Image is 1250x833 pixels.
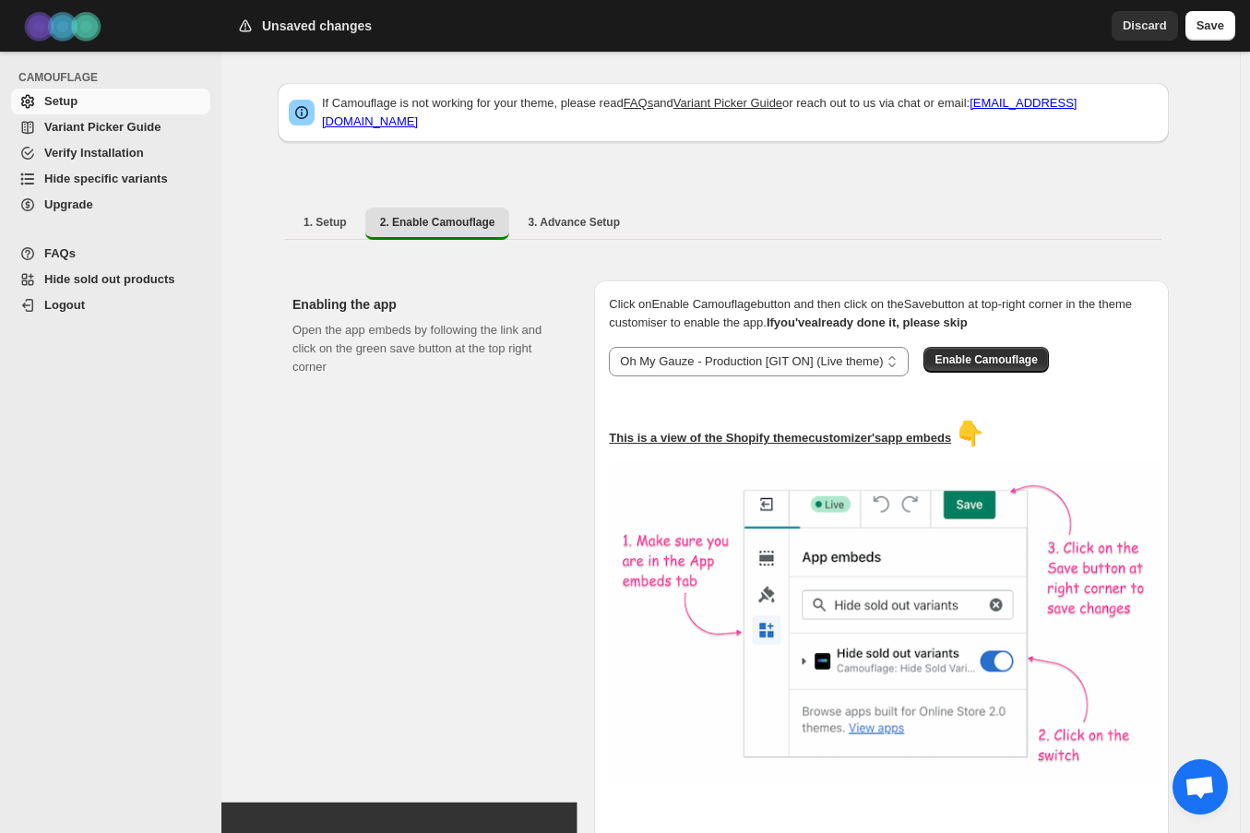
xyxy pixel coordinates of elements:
[609,462,1162,785] img: camouflage-enable
[1185,11,1235,41] button: Save
[380,215,495,230] span: 2. Enable Camouflage
[528,215,620,230] span: 3. Advance Setup
[11,192,210,218] a: Upgrade
[1123,17,1167,35] span: Discard
[935,352,1037,367] span: Enable Camouflage
[11,89,210,114] a: Setup
[1173,759,1228,815] div: Open chat
[767,315,968,329] b: If you've already done it, please skip
[44,298,85,312] span: Logout
[292,295,565,314] h2: Enabling the app
[44,272,175,286] span: Hide sold out products
[44,197,93,211] span: Upgrade
[11,241,210,267] a: FAQs
[11,114,210,140] a: Variant Picker Guide
[18,70,212,85] span: CAMOUFLAGE
[44,172,168,185] span: Hide specific variants
[44,146,144,160] span: Verify Installation
[262,17,372,35] h2: Unsaved changes
[11,292,210,318] a: Logout
[304,215,347,230] span: 1. Setup
[673,96,782,110] a: Variant Picker Guide
[923,352,1048,366] a: Enable Camouflage
[44,120,161,134] span: Variant Picker Guide
[955,420,984,447] span: 👇
[609,431,951,445] u: This is a view of the Shopify theme customizer's app embeds
[1196,17,1224,35] span: Save
[609,295,1154,332] p: Click on Enable Camouflage button and then click on the Save button at top-right corner in the th...
[1112,11,1178,41] button: Discard
[322,94,1158,131] p: If Camouflage is not working for your theme, please read and or reach out to us via chat or email:
[44,94,77,108] span: Setup
[11,267,210,292] a: Hide sold out products
[624,96,654,110] a: FAQs
[44,246,76,260] span: FAQs
[11,166,210,192] a: Hide specific variants
[923,347,1048,373] button: Enable Camouflage
[11,140,210,166] a: Verify Installation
